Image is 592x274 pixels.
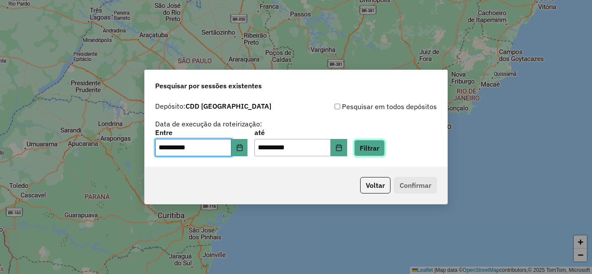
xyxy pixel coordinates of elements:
[231,139,248,156] button: Choose Date
[155,127,247,138] label: Entre
[296,101,437,112] div: Pesquisar em todos depósitos
[155,101,271,111] label: Depósito:
[354,140,385,156] button: Filtrar
[360,177,390,193] button: Voltar
[185,102,271,110] strong: CDD [GEOGRAPHIC_DATA]
[155,81,262,91] span: Pesquisar por sessões existentes
[254,127,347,138] label: até
[331,139,347,156] button: Choose Date
[155,119,262,129] label: Data de execução da roteirização:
